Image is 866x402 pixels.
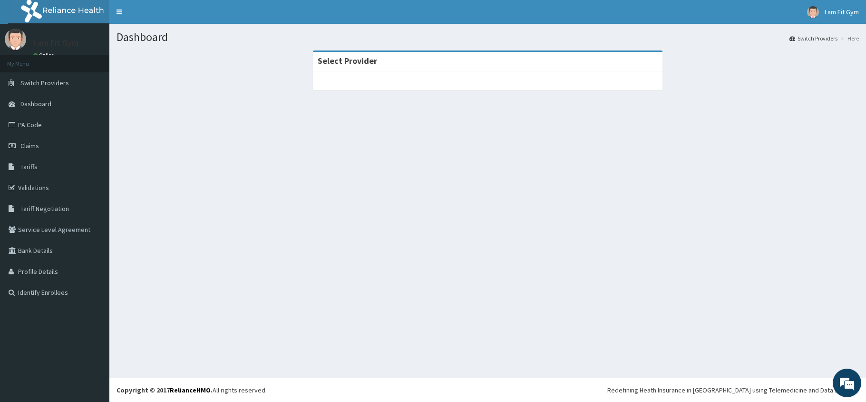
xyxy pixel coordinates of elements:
[20,100,51,108] span: Dashboard
[109,378,866,402] footer: All rights reserved.
[607,385,859,395] div: Redefining Heath Insurance in [GEOGRAPHIC_DATA] using Telemedicine and Data Science!
[20,79,69,87] span: Switch Providers
[318,55,377,66] strong: Select Provider
[20,141,39,150] span: Claims
[117,386,213,394] strong: Copyright © 2017 .
[33,39,78,47] p: I am Fit Gym
[5,29,26,50] img: User Image
[117,31,859,43] h1: Dashboard
[825,8,859,16] span: I am Fit Gym
[789,34,837,42] a: Switch Providers
[838,34,859,42] li: Here
[20,162,38,171] span: Tariffs
[20,204,69,213] span: Tariff Negotiation
[807,6,819,18] img: User Image
[33,52,56,59] a: Online
[170,386,211,394] a: RelianceHMO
